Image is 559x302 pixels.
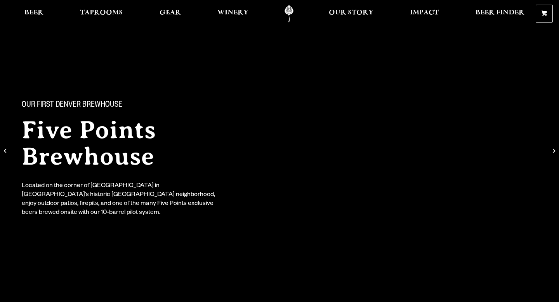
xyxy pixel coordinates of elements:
[217,10,248,16] span: Winery
[405,5,444,23] a: Impact
[155,5,186,23] a: Gear
[274,5,304,23] a: Odell Home
[19,5,49,23] a: Beer
[470,5,529,23] a: Beer Finder
[22,182,220,218] div: Located on the corner of [GEOGRAPHIC_DATA] in [GEOGRAPHIC_DATA]’s historic [GEOGRAPHIC_DATA] neig...
[22,117,264,170] h2: Five Points Brewhouse
[24,10,43,16] span: Beer
[324,5,378,23] a: Our Story
[75,5,128,23] a: Taprooms
[329,10,373,16] span: Our Story
[410,10,439,16] span: Impact
[212,5,253,23] a: Winery
[80,10,123,16] span: Taprooms
[476,10,524,16] span: Beer Finder
[22,101,122,111] span: Our First Denver Brewhouse
[160,10,181,16] span: Gear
